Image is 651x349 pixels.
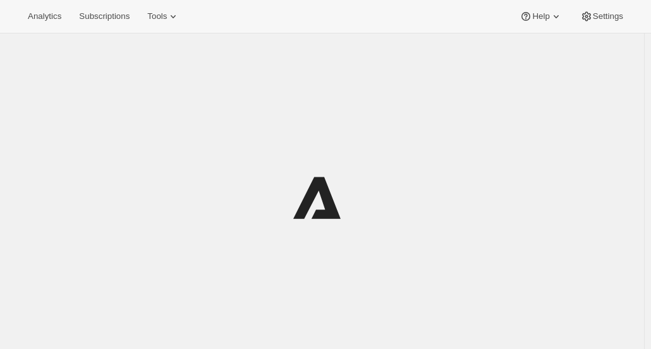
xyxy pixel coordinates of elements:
[147,11,167,21] span: Tools
[573,8,631,25] button: Settings
[512,8,569,25] button: Help
[593,11,623,21] span: Settings
[532,11,549,21] span: Help
[71,8,137,25] button: Subscriptions
[140,8,187,25] button: Tools
[79,11,130,21] span: Subscriptions
[20,8,69,25] button: Analytics
[28,11,61,21] span: Analytics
